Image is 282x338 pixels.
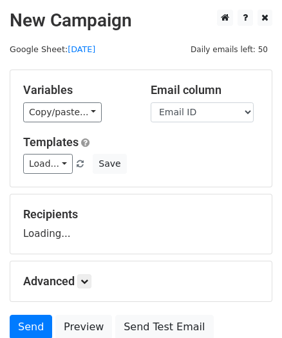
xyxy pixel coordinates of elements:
h2: New Campaign [10,10,272,32]
h5: Email column [151,83,259,97]
h5: Advanced [23,274,259,288]
h5: Recipients [23,207,259,221]
a: Copy/paste... [23,102,102,122]
button: Save [93,154,126,174]
a: Load... [23,154,73,174]
a: [DATE] [68,44,95,54]
span: Daily emails left: 50 [186,42,272,57]
div: Loading... [23,207,259,241]
a: Daily emails left: 50 [186,44,272,54]
a: Templates [23,135,79,149]
small: Google Sheet: [10,44,95,54]
h5: Variables [23,83,131,97]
